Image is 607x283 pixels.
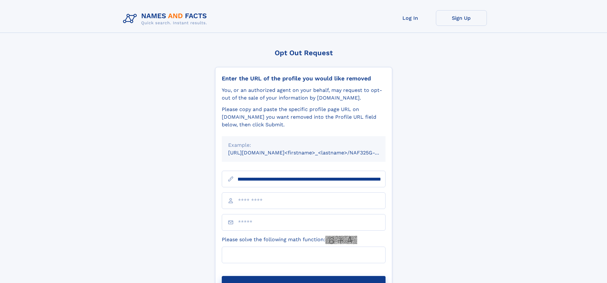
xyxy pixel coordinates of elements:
[228,141,379,149] div: Example:
[436,10,487,26] a: Sign Up
[222,86,386,102] div: You, or an authorized agent on your behalf, may request to opt-out of the sale of your informatio...
[222,236,357,244] label: Please solve the following math function:
[222,106,386,129] div: Please copy and paste the specific profile page URL on [DOMAIN_NAME] you want removed into the Pr...
[385,10,436,26] a: Log In
[222,75,386,82] div: Enter the URL of the profile you would like removed
[228,150,398,156] small: [URL][DOMAIN_NAME]<firstname>_<lastname>/NAF325G-xxxxxxxx
[120,10,212,27] img: Logo Names and Facts
[215,49,392,57] div: Opt Out Request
